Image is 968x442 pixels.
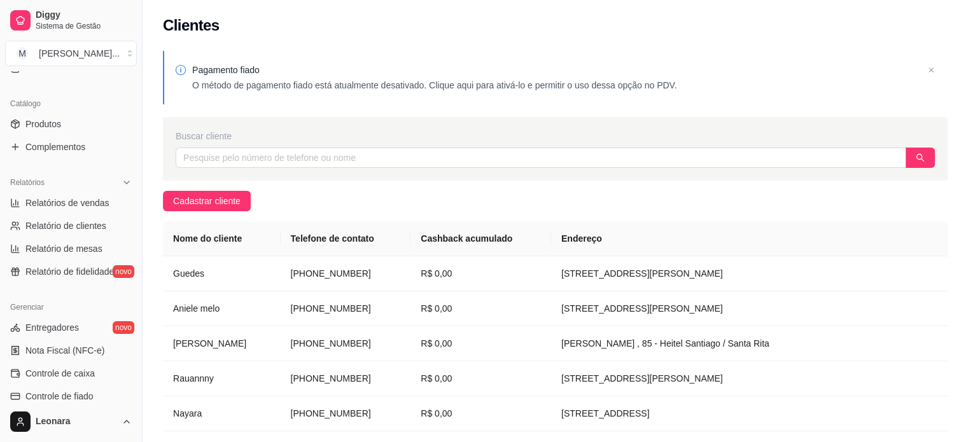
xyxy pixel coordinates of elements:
span: Relatório de clientes [25,219,106,232]
input: Pesquise pelo número de telefone ou nome [176,148,906,168]
td: R$ 0,00 [410,256,551,291]
div: Catálogo [5,93,137,114]
span: M [16,47,29,60]
span: Leonara [36,416,116,427]
span: Controle de fiado [25,390,94,403]
button: Cadastrar cliente [163,191,251,211]
div: [PERSON_NAME] ... [39,47,120,60]
td: [PERSON_NAME] , 85 - Heitel Santiago / Santa Rita [551,326,948,361]
a: Controle de fiado [5,386,137,406]
span: Cadastrar cliente [173,194,241,208]
td: [PERSON_NAME] [163,326,281,361]
a: Relatório de clientes [5,216,137,236]
td: R$ 0,00 [410,361,551,396]
a: Complementos [5,137,137,157]
h2: Clientes [163,15,220,36]
td: Aniele melo [163,291,281,326]
p: O método de pagamento fiado está atualmente desativado. Clique aqui para ativá-lo e permitir o us... [192,79,677,92]
a: Relatórios de vendas [5,193,137,213]
td: [PHONE_NUMBER] [281,326,411,361]
span: Complementos [25,141,85,153]
span: Produtos [25,118,61,130]
a: Relatório de fidelidadenovo [5,261,137,282]
td: [STREET_ADDRESS] [551,396,948,431]
th: Cashback acumulado [410,221,551,256]
td: Guedes [163,256,281,291]
a: Controle de caixa [5,363,137,383]
td: [PHONE_NUMBER] [281,361,411,396]
td: Nayara [163,396,281,431]
td: Rauannny [163,361,281,396]
td: [PHONE_NUMBER] [281,256,411,291]
td: R$ 0,00 [410,291,551,326]
td: [STREET_ADDRESS][PERSON_NAME] [551,361,948,396]
span: Controle de caixa [25,367,95,380]
td: R$ 0,00 [410,396,551,431]
th: Endereço [551,221,948,256]
button: Leonara [5,406,137,437]
td: R$ 0,00 [410,326,551,361]
a: DiggySistema de Gestão [5,5,137,36]
span: Relatório de fidelidade [25,265,114,278]
span: Relatórios de vendas [25,197,109,209]
span: Nota Fiscal (NFC-e) [25,344,104,357]
button: Select a team [5,41,137,66]
span: Diggy [36,10,132,21]
span: Entregadores [25,321,79,334]
td: [PHONE_NUMBER] [281,396,411,431]
th: Telefone de contato [281,221,411,256]
td: [PHONE_NUMBER] [281,291,411,326]
div: Buscar cliente [176,130,935,142]
span: Sistema de Gestão [36,21,132,31]
span: Relatório de mesas [25,242,102,255]
th: Nome do cliente [163,221,281,256]
a: Nota Fiscal (NFC-e) [5,340,137,361]
span: Relatórios [10,177,45,188]
a: Relatório de mesas [5,238,137,259]
td: [STREET_ADDRESS][PERSON_NAME] [551,291,948,326]
p: Pagamento fiado [192,64,677,76]
div: Gerenciar [5,297,137,317]
a: Produtos [5,114,137,134]
a: Entregadoresnovo [5,317,137,338]
td: [STREET_ADDRESS][PERSON_NAME] [551,256,948,291]
span: search [916,153,925,162]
